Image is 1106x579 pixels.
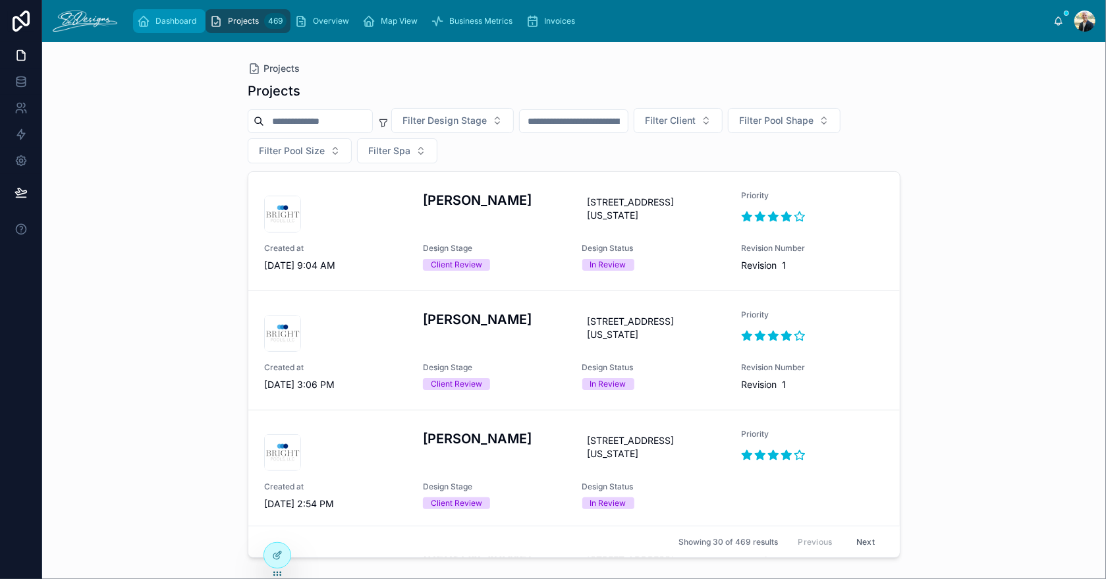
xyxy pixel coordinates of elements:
span: Created at [264,482,407,492]
button: Select Button [634,108,723,133]
div: In Review [590,497,626,509]
span: Created at [264,243,407,254]
div: In Review [590,259,626,271]
span: Filter Design Stage [402,114,487,127]
span: Created at [264,362,407,373]
span: Revision Number [741,362,884,373]
span: [DATE] 2:54 PM [264,497,407,510]
span: Filter Client [645,114,696,127]
a: [PERSON_NAME][STREET_ADDRESS][US_STATE]PriorityCreated at[DATE] 9:04 AMDesign StageClient ReviewD... [248,172,900,291]
span: Design Stage [423,482,566,492]
span: [STREET_ADDRESS][US_STATE] [588,196,720,222]
button: Select Button [248,138,352,163]
span: Filter Spa [368,144,410,157]
span: [STREET_ADDRESS][US_STATE] [588,315,720,341]
a: Projects469 [206,9,290,33]
span: Design Status [582,482,725,492]
img: App logo [53,11,117,32]
span: Dashboard [155,16,196,26]
span: Revision Number [741,243,884,254]
a: Projects [248,62,300,75]
span: Priority [741,190,884,201]
h3: [PERSON_NAME] [423,190,566,210]
a: [PERSON_NAME][STREET_ADDRESS][US_STATE]PriorityCreated at[DATE] 2:54 PMDesign StageClient ReviewD... [248,410,900,530]
span: [DATE] 3:06 PM [264,378,407,391]
span: Priority [741,310,884,320]
span: Design Stage [423,243,566,254]
div: scrollable content [128,7,1053,36]
h3: [PERSON_NAME] [423,310,566,329]
a: Business Metrics [427,9,522,33]
span: Revision 1 [741,378,884,391]
div: Client Review [431,378,482,390]
span: Design Status [582,243,725,254]
span: Priority [741,429,884,439]
button: Next [847,532,884,552]
button: Select Button [728,108,841,133]
span: Filter Pool Shape [739,114,814,127]
button: Select Button [391,108,514,133]
div: Client Review [431,497,482,509]
a: Overview [290,9,358,33]
div: In Review [590,378,626,390]
a: Map View [358,9,427,33]
a: Invoices [522,9,584,33]
div: Client Review [431,259,482,271]
div: 469 [264,13,287,29]
span: Projects [228,16,259,26]
span: [DATE] 9:04 AM [264,259,407,272]
button: Select Button [357,138,437,163]
span: [STREET_ADDRESS][US_STATE] [588,434,720,460]
h3: [PERSON_NAME] [423,429,566,449]
span: Design Status [582,362,725,373]
span: Design Stage [423,362,566,373]
span: Business Metrics [449,16,512,26]
span: Invoices [544,16,575,26]
span: Revision 1 [741,259,884,272]
span: Map View [381,16,418,26]
span: Showing 30 of 469 results [678,537,778,547]
a: [PERSON_NAME][STREET_ADDRESS][US_STATE]PriorityCreated at[DATE] 3:06 PMDesign StageClient ReviewD... [248,291,900,410]
a: Dashboard [133,9,206,33]
span: Overview [313,16,349,26]
span: Projects [263,62,300,75]
span: Filter Pool Size [259,144,325,157]
h1: Projects [248,82,300,100]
